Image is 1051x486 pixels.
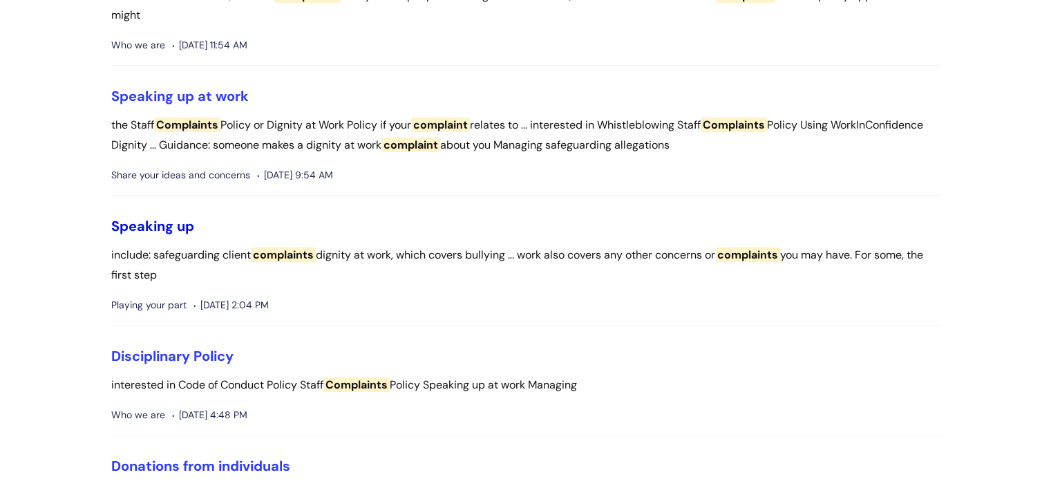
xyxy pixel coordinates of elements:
span: Complaints [323,377,390,392]
a: Speaking up [111,217,194,235]
span: [DATE] 2:04 PM [193,297,269,314]
a: Donations from individuals [111,457,290,475]
span: [DATE] 9:54 AM [257,167,333,184]
p: include: safeguarding client dignity at work, which covers bullying ... work also covers any othe... [111,245,940,286]
span: Who we are [111,37,165,54]
span: complaint [411,118,470,132]
span: Complaints [701,118,767,132]
span: complaint [381,138,440,152]
p: interested in Code of Conduct Policy Staff Policy Speaking up at work Managing [111,375,940,395]
span: Complaints [154,118,220,132]
a: Speaking up at work [111,87,249,105]
span: Who we are [111,406,165,424]
p: the Staff Policy or Dignity at Work Policy if your relates to ... interested in Whistleblowing St... [111,115,940,156]
span: [DATE] 4:48 PM [172,406,247,424]
span: Playing your part [111,297,187,314]
span: Share your ideas and concerns [111,167,250,184]
span: [DATE] 11:54 AM [172,37,247,54]
a: Disciplinary Policy [111,347,234,365]
span: complaints [251,247,316,262]
span: complaints [715,247,780,262]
